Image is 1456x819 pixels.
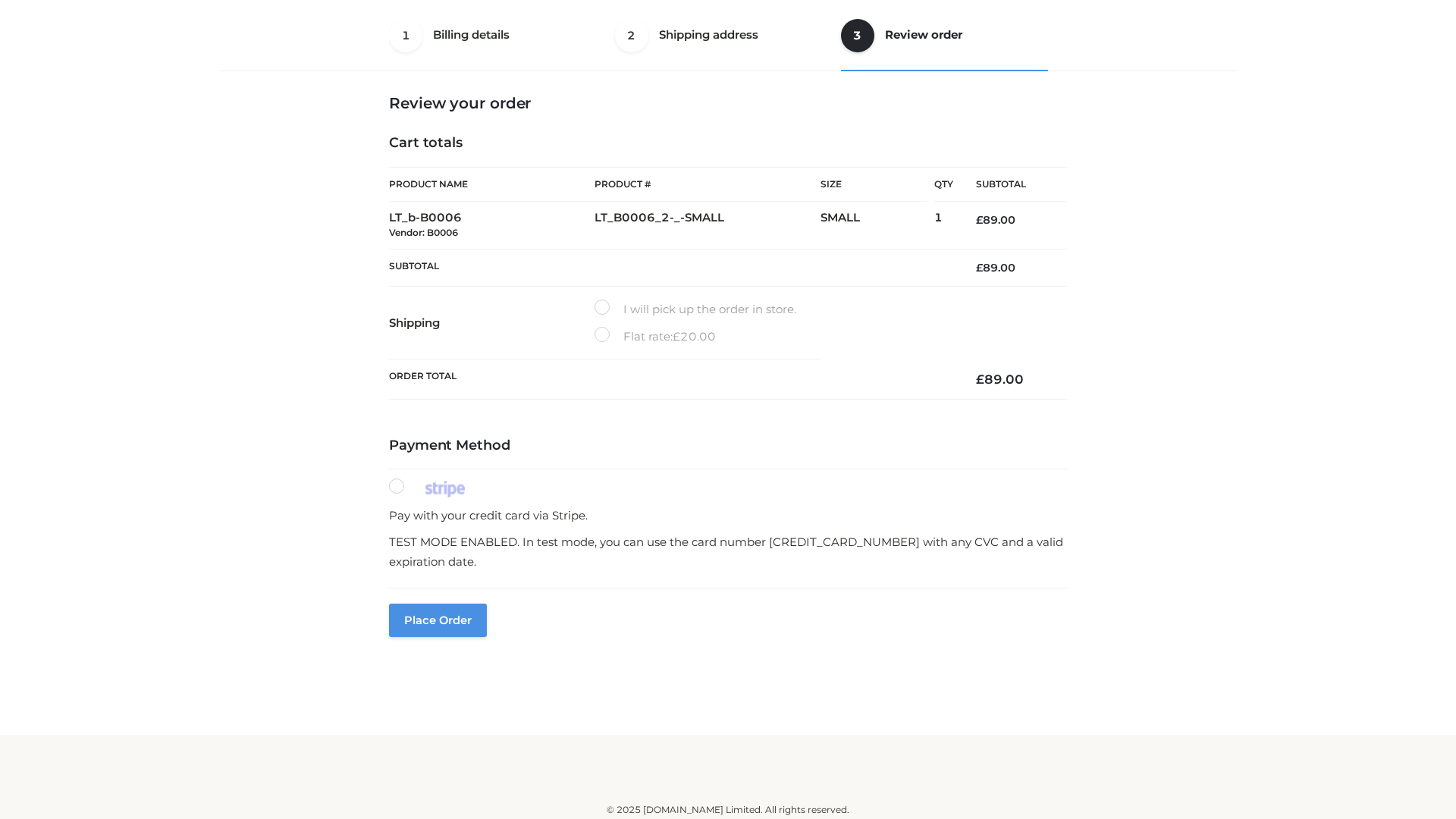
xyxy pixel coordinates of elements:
h3: Review your order [389,94,1067,112]
td: LT_b-B0006 [389,202,595,249]
h4: Cart totals [389,135,1067,152]
td: LT_B0006_2-_-SMALL [595,202,821,249]
p: TEST MODE ENABLED. In test mode, you can use the card number [CREDIT_CARD_NUMBER] with any CVC an... [389,532,1067,571]
span: £ [976,261,983,275]
small: Vendor: B0006 [389,227,458,238]
bdi: 89.00 [976,261,1015,275]
span: £ [673,329,680,344]
th: Order Total [389,359,953,400]
span: £ [976,372,984,387]
h4: Payment Method [389,438,1067,454]
p: Pay with your credit card via Stripe. [389,506,1067,526]
bdi: 89.00 [976,213,1015,227]
th: Size [821,168,927,202]
div: © 2025 [DOMAIN_NAME] Limited. All rights reserved. [225,802,1231,817]
th: Product Name [389,167,595,202]
button: Place order [389,604,487,637]
td: SMALL [821,202,934,249]
label: I will pick up the order in store. [595,300,796,319]
th: Qty [934,167,953,202]
th: Product # [595,167,821,202]
bdi: 20.00 [673,329,716,344]
th: Shipping [389,287,595,359]
th: Subtotal [953,168,1067,202]
bdi: 89.00 [976,372,1024,387]
label: Flat rate: [595,327,716,347]
span: £ [976,213,983,227]
td: 1 [934,202,953,249]
th: Subtotal [389,249,953,286]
